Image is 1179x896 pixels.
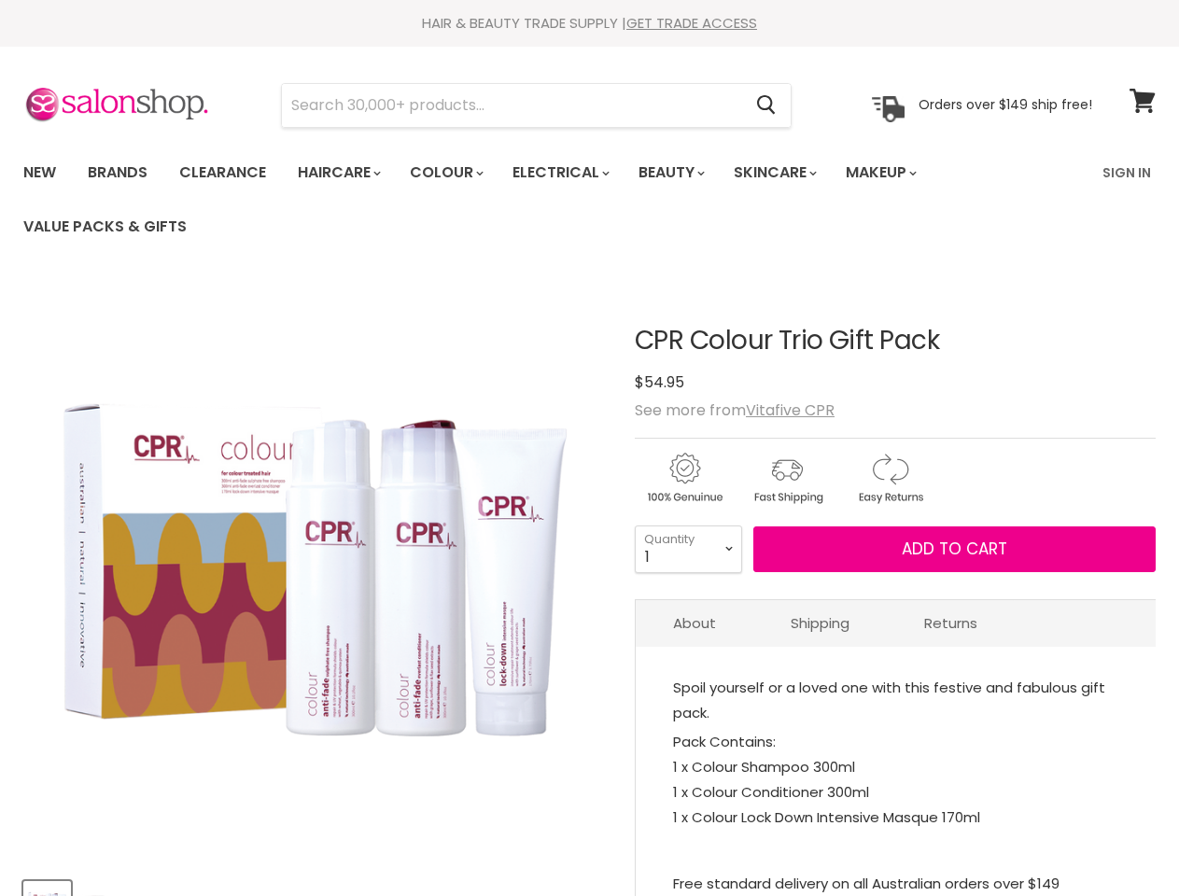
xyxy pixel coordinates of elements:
[165,153,280,192] a: Clearance
[635,327,1156,356] h1: CPR Colour Trio Gift Pack
[635,450,734,507] img: genuine.gif
[635,525,742,572] select: Quantity
[746,399,835,421] a: Vitafive CPR
[737,450,836,507] img: shipping.gif
[635,371,684,393] span: $54.95
[23,280,607,863] img: CPR Colour Trio Gift Pack
[23,280,607,863] div: CPR Colour Trio Gift Pack image. Click or Scroll to Zoom.
[9,153,70,192] a: New
[887,600,1015,646] a: Returns
[753,600,887,646] a: Shipping
[282,84,741,127] input: Search
[753,526,1156,573] button: Add to cart
[919,96,1092,113] p: Orders over $149 ship free!
[625,153,716,192] a: Beauty
[673,729,1118,833] p: Pack Contains: 1 x Colour Shampoo 300ml 1 x Colour Conditioner 300ml 1 x Colour Lock Down Intensi...
[720,153,828,192] a: Skincare
[741,84,791,127] button: Search
[840,450,939,507] img: returns.gif
[1091,153,1162,192] a: Sign In
[832,153,928,192] a: Makeup
[635,399,835,421] span: See more from
[281,83,792,128] form: Product
[498,153,621,192] a: Electrical
[284,153,392,192] a: Haircare
[626,13,757,33] a: GET TRADE ACCESS
[9,146,1091,254] ul: Main menu
[673,675,1118,729] p: Spoil yourself or a loved one with this festive and fabulous gift pack.
[74,153,161,192] a: Brands
[636,600,753,646] a: About
[396,153,495,192] a: Colour
[9,207,201,246] a: Value Packs & Gifts
[902,538,1007,560] span: Add to cart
